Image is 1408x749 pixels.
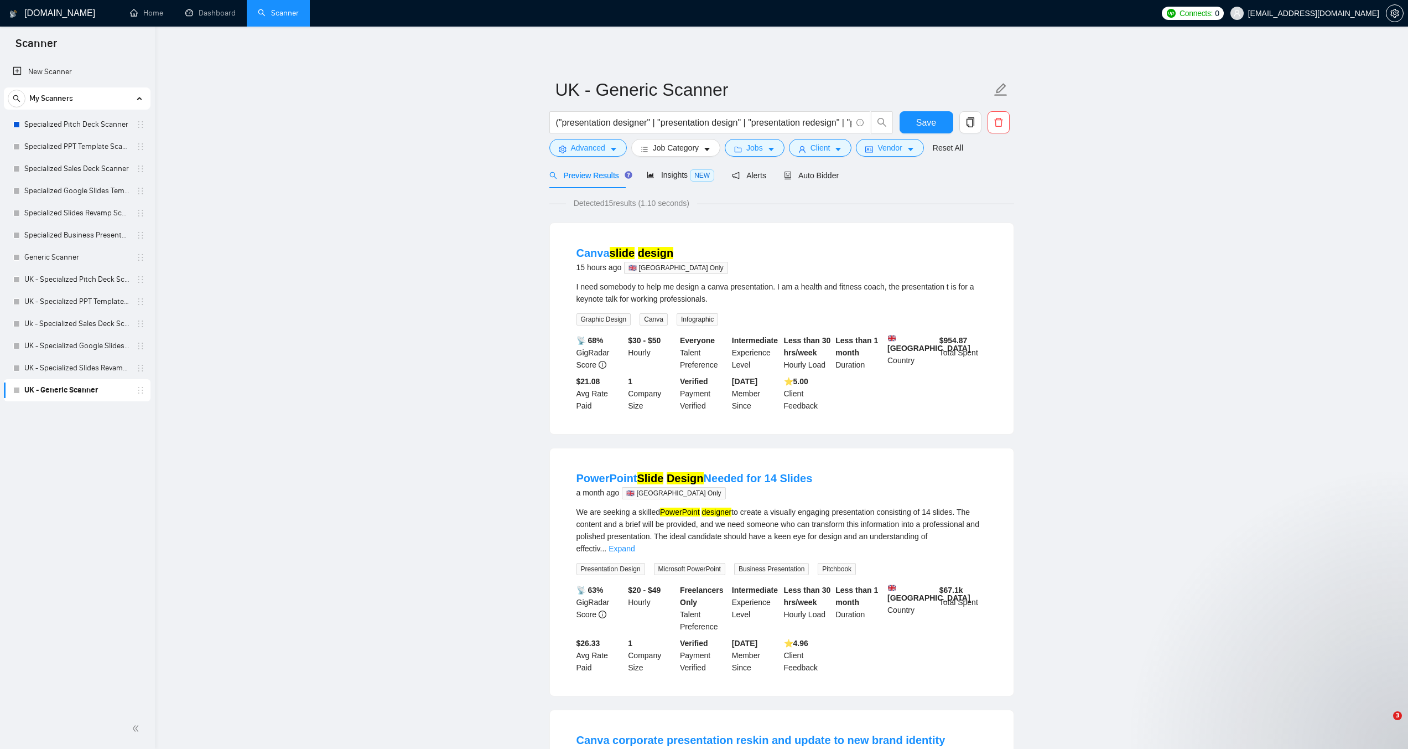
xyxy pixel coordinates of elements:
[782,637,834,674] div: Client Feedback
[871,117,892,127] span: search
[888,334,896,342] img: 🇬🇧
[900,111,953,133] button: Save
[626,334,678,371] div: Hourly
[678,584,730,633] div: Talent Preference
[559,145,567,153] span: setting
[789,139,852,157] button: userClientcaret-down
[576,506,987,555] div: We are seeking a skilled to create a visually engaging presentation consisting of 14 slides. The ...
[7,35,66,59] span: Scanner
[732,377,757,386] b: [DATE]
[856,139,923,157] button: idcardVendorcaret-down
[566,197,697,209] span: Detected 15 results (1.10 seconds)
[576,472,813,484] a: PowerPointSlide DesignNeeded for 14 Slides
[933,142,963,154] a: Reset All
[599,611,606,618] span: info-circle
[730,584,782,633] div: Experience Level
[678,375,730,412] div: Payment Verified
[810,142,830,154] span: Client
[680,336,715,345] b: Everyone
[690,169,714,182] span: NEW
[1386,9,1404,18] a: setting
[136,364,145,373] span: holder
[732,586,778,595] b: Intermediate
[856,119,864,126] span: info-circle
[628,377,632,386] b: 1
[734,145,742,153] span: folder
[782,375,834,412] div: Client Feedback
[1215,7,1219,19] span: 0
[939,586,963,595] b: $ 67.1k
[574,637,626,674] div: Avg Rate Paid
[667,472,704,484] mark: Design
[24,113,129,136] a: Specialized Pitch Deck Scanner
[877,142,902,154] span: Vendor
[24,158,129,180] a: Specialized Sales Deck Scanner
[610,145,617,153] span: caret-down
[628,639,632,648] b: 1
[576,313,631,326] span: Graphic Design
[680,377,708,386] b: Verified
[13,61,142,83] a: New Scanner
[885,334,937,371] div: Country
[4,87,150,401] li: My Scanners
[609,544,635,553] a: Expand
[637,472,664,484] mark: Slide
[626,637,678,674] div: Company Size
[631,139,720,157] button: barsJob Categorycaret-down
[130,8,163,18] a: homeHome
[960,117,981,127] span: copy
[939,336,968,345] b: $ 954.87
[622,487,725,499] span: 🇬🇧 [GEOGRAPHIC_DATA] Only
[834,145,842,153] span: caret-down
[907,145,915,153] span: caret-down
[24,357,129,379] a: UK - Specialized Slides Revamp Scanner
[916,116,936,130] span: Save
[730,637,782,674] div: Member Since
[638,247,673,259] mark: design
[136,253,145,262] span: holder
[576,639,600,648] b: $26.33
[574,584,626,633] div: GigRadar Score
[885,584,937,633] div: Country
[1393,711,1402,720] span: 3
[647,171,654,179] span: area-chart
[556,116,851,130] input: Search Freelance Jobs...
[600,544,607,553] span: ...
[136,342,145,350] span: holder
[782,584,834,633] div: Hourly Load
[833,584,885,633] div: Duration
[4,61,150,83] li: New Scanner
[574,334,626,371] div: GigRadar Score
[702,508,731,516] mark: designer
[24,180,129,202] a: Specialized Google Slides Template Scanner
[937,334,989,371] div: Total Spent
[782,334,834,371] div: Hourly Load
[732,172,740,179] span: notification
[798,145,806,153] span: user
[576,586,604,595] b: 📡 63%
[574,375,626,412] div: Avg Rate Paid
[24,379,129,401] a: UK - Generic Scanner
[1386,9,1403,18] span: setting
[136,386,145,395] span: holder
[937,584,989,633] div: Total Spent
[136,319,145,328] span: holder
[576,486,813,499] div: a month ago
[576,261,731,274] div: 15 hours ago
[624,262,728,274] span: 🇬🇧 [GEOGRAPHIC_DATA] Only
[136,142,145,151] span: holder
[610,247,635,259] mark: slide
[784,639,808,648] b: ⭐️ 4.96
[576,336,604,345] b: 📡 68%
[24,246,129,268] a: Generic Scanner
[136,275,145,284] span: holder
[24,136,129,158] a: Specialized PPT Template Scanner
[24,291,129,313] a: UK - Specialized PPT Template Scanner
[730,334,782,371] div: Experience Level
[653,142,699,154] span: Job Category
[1233,9,1241,17] span: user
[784,172,792,179] span: robot
[835,336,878,357] b: Less than 1 month
[628,586,661,595] b: $20 - $49
[576,377,600,386] b: $21.08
